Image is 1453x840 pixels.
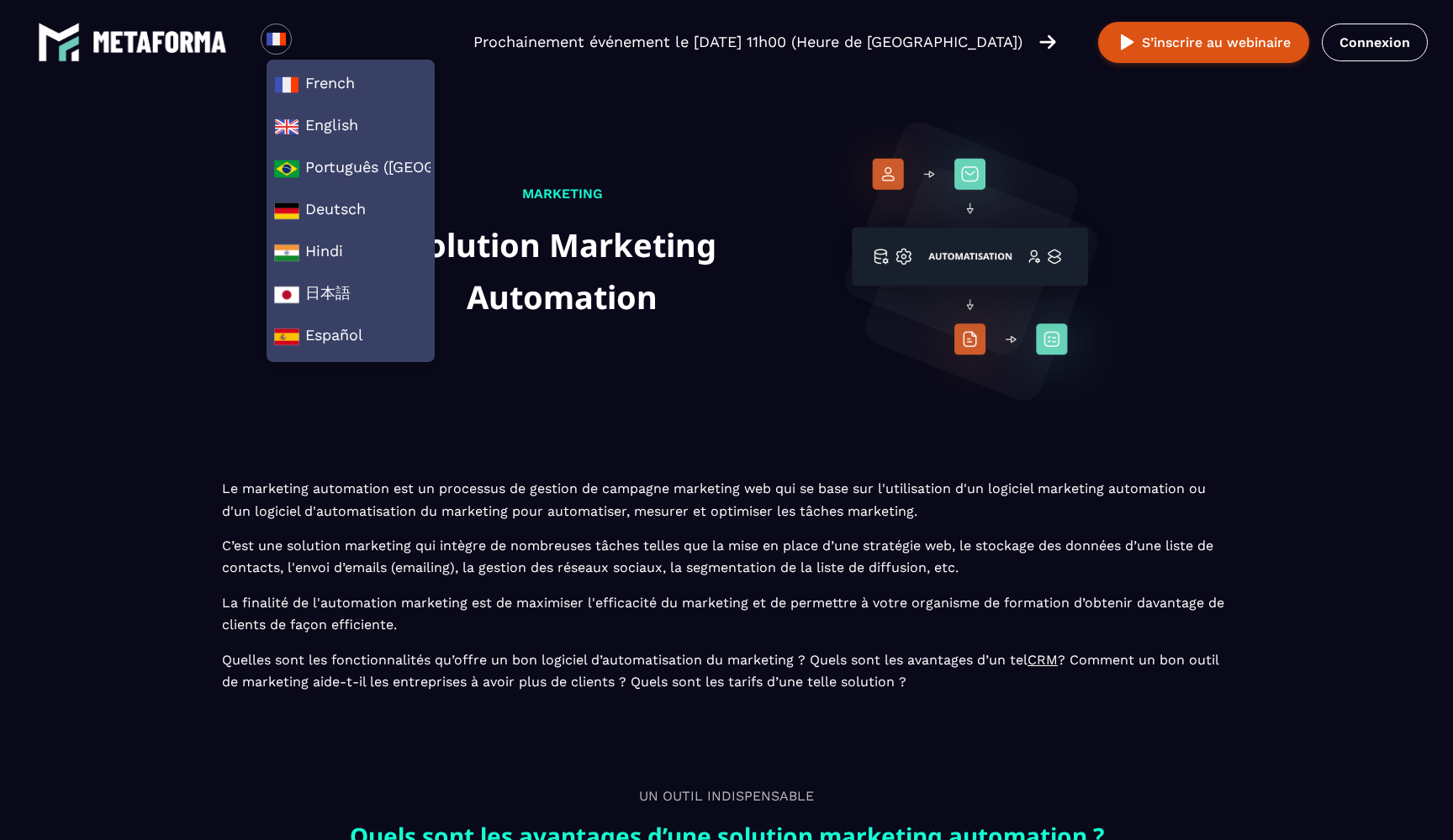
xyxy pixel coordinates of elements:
[266,29,287,50] img: fr
[274,282,427,307] span: 日本語
[1322,24,1428,61] a: Connexion
[92,31,227,53] img: logo
[274,114,427,139] span: English
[327,183,797,205] p: MARKETING
[222,478,1231,693] p: Le marketing automation est un processus de gestion de campagne marketing web qui se base sur l'u...
[1039,33,1056,51] img: arrow-right
[1028,652,1058,668] a: CRM
[222,785,1231,807] p: UN OUTIL INDISPENSABLE
[274,156,427,181] span: Português ([GEOGRAPHIC_DATA])
[274,72,299,97] img: fr
[274,240,299,265] img: hi
[274,282,299,307] img: ja
[274,198,299,223] img: de
[274,324,427,349] span: Español
[1098,22,1309,63] button: S’inscrire au webinaire
[327,218,797,323] h1: Solution Marketing Automation
[473,30,1022,54] p: Prochainement événement le [DATE] 11h00 (Heure de [GEOGRAPHIC_DATA])
[292,24,333,60] div: Search for option
[814,101,1126,412] img: solution-background
[274,72,427,97] span: French
[306,32,319,52] input: Search for option
[1117,32,1138,53] img: play
[274,324,299,349] img: es
[38,21,80,63] img: logo
[274,240,427,265] span: Hindi
[274,156,299,181] img: a0
[274,198,427,223] span: Deutsch
[274,114,299,139] img: en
